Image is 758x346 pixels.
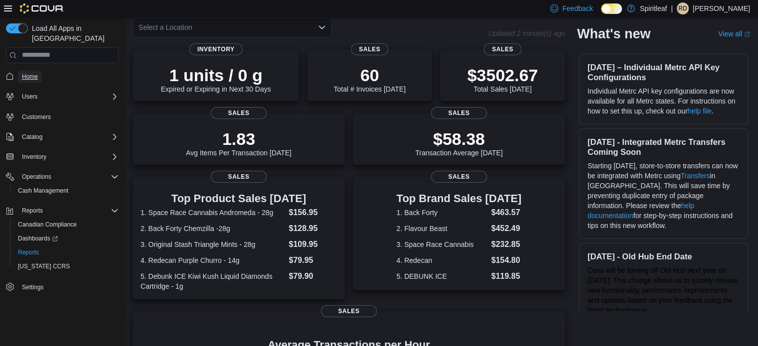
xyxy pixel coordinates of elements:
dt: 1. Space Race Cannabis Andromeda - 28g [141,208,285,218]
div: Total Sales [DATE] [467,65,538,93]
span: Sales [321,305,377,317]
button: Reports [10,245,123,259]
dt: 5. Debunk ICE Kiwi Kush Liquid Diamonds Cartridge - 1g [141,271,285,291]
h3: [DATE] - Integrated Metrc Transfers Coming Soon [588,137,740,157]
dd: $463.57 [491,207,522,219]
span: Load All Apps in [GEOGRAPHIC_DATA] [28,23,119,43]
span: Sales [431,171,487,183]
span: Dashboards [14,232,119,244]
span: [US_STATE] CCRS [18,262,70,270]
span: Inventory [18,151,119,163]
a: Home [18,71,42,83]
a: Cash Management [14,185,72,197]
span: Reports [22,207,43,215]
span: Settings [18,280,119,293]
span: Sales [484,43,521,55]
button: Operations [2,170,123,184]
button: [US_STATE] CCRS [10,259,123,273]
h3: Top Product Sales [DATE] [141,193,337,205]
svg: External link [744,31,750,37]
button: Users [18,91,41,103]
span: Cova will be turning off Old Hub next year on [DATE]. This change allows us to quickly release ne... [588,266,738,324]
div: Transaction Average [DATE] [415,129,503,157]
span: Reports [18,205,119,217]
dd: $119.85 [491,270,522,282]
p: [PERSON_NAME] [693,2,750,14]
h3: [DATE] - Old Hub End Date [588,251,740,261]
button: Catalog [2,130,123,144]
span: Canadian Compliance [14,219,119,231]
p: $58.38 [415,129,503,149]
a: Dashboards [10,231,123,245]
span: Dashboards [18,234,58,242]
button: Reports [2,204,123,218]
span: Users [18,91,119,103]
span: Home [18,70,119,83]
span: Catalog [22,133,42,141]
dd: $109.95 [289,238,336,250]
div: Total # Invoices [DATE] [333,65,405,93]
a: Dashboards [14,232,62,244]
a: help file [688,107,712,115]
span: Settings [22,283,43,291]
span: Inventory [22,153,46,161]
span: Catalog [18,131,119,143]
span: Home [22,73,38,81]
p: Updated 2 minute(s) ago [488,29,565,37]
p: Individual Metrc API key configurations are now available for all Metrc states. For instructions ... [588,86,740,116]
button: Cash Management [10,184,123,198]
span: Customers [22,113,51,121]
button: Catalog [18,131,46,143]
button: Home [2,69,123,84]
dd: $79.95 [289,254,336,266]
button: Inventory [2,150,123,164]
button: Settings [2,279,123,294]
p: Spiritleaf [640,2,667,14]
span: Cash Management [14,185,119,197]
span: Operations [22,173,51,181]
span: RD [678,2,687,14]
span: Users [22,93,37,101]
span: Washington CCRS [14,260,119,272]
dd: $128.95 [289,223,336,234]
dt: 3. Space Race Cannabis [397,239,487,249]
p: 1 units / 0 g [161,65,271,85]
div: Avg Items Per Transaction [DATE] [186,129,292,157]
button: Canadian Compliance [10,218,123,231]
dt: 2. Flavour Beast [397,224,487,233]
span: Feedback [562,3,593,13]
dd: $156.95 [289,207,336,219]
div: Expired or Expiring in Next 30 Days [161,65,271,93]
h3: Top Brand Sales [DATE] [397,193,522,205]
button: Operations [18,171,55,183]
a: View allExternal link [718,30,750,38]
span: Reports [18,248,39,256]
dt: 4. Redecan Purple Churro - 14g [141,255,285,265]
span: Reports [14,246,119,258]
button: Users [2,90,123,104]
dd: $154.80 [491,254,522,266]
span: Sales [431,107,487,119]
img: Cova [20,3,64,13]
dt: 2. Back Forty Chemzilla -28g [141,224,285,233]
p: Starting [DATE], store-to-store transfers can now be integrated with Metrc using in [GEOGRAPHIC_D... [588,161,740,231]
a: Reports [14,246,43,258]
dt: 4. Redecan [397,255,487,265]
p: | [671,2,673,14]
span: Sales [211,107,267,119]
a: Customers [18,111,55,123]
p: 60 [333,65,405,85]
a: help documentation [588,202,694,220]
span: Customers [18,111,119,123]
dd: $452.49 [491,223,522,234]
dt: 3. Original Stash Triangle Mints - 28g [141,239,285,249]
h3: [DATE] – Individual Metrc API Key Configurations [588,62,740,82]
a: Settings [18,281,47,293]
a: Transfers [681,172,710,180]
button: Reports [18,205,47,217]
dd: $232.85 [491,238,522,250]
dd: $79.90 [289,270,336,282]
span: Canadian Compliance [18,221,77,229]
span: Sales [211,171,267,183]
